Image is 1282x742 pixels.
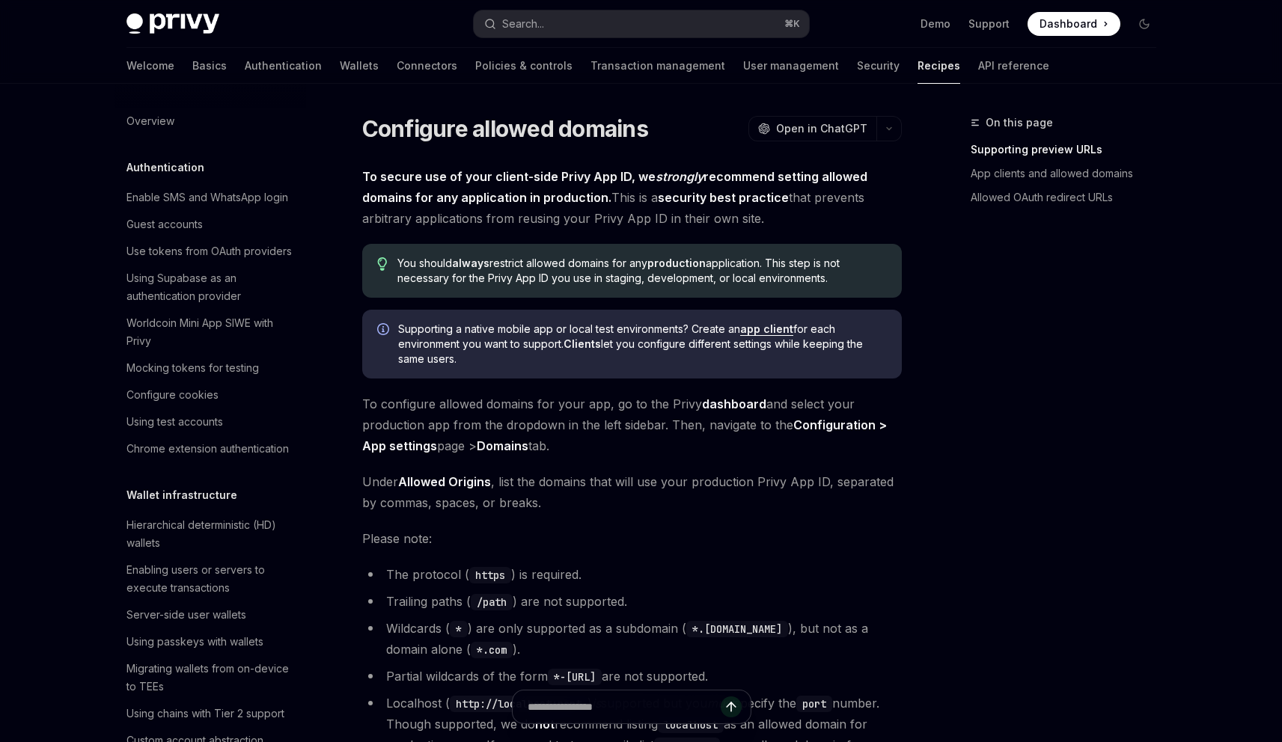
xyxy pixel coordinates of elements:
[115,108,306,135] a: Overview
[126,633,263,651] div: Using passkeys with wallets
[986,114,1053,132] span: On this page
[126,314,297,350] div: Worldcoin Mini App SIWE with Privy
[362,169,867,205] strong: To secure use of your client-side Privy App ID, we recommend setting allowed domains for any appl...
[656,169,703,184] em: strongly
[362,666,902,687] li: Partial wildcards of the form are not supported.
[126,413,223,431] div: Using test accounts
[477,438,528,453] strong: Domains
[362,564,902,585] li: The protocol ( ) is required.
[115,512,306,556] a: Hierarchical deterministic (HD) wallets
[471,642,513,658] code: *.com
[126,606,246,624] div: Server-side user wallets
[115,381,306,408] a: Configure cookies
[721,696,742,717] button: Send message
[126,188,288,206] div: Enable SMS and WhatsApp login
[469,567,511,583] code: https
[921,16,950,31] a: Demo
[115,265,306,310] a: Using Supabase as an authentication provider
[397,48,457,84] a: Connectors
[126,660,297,696] div: Migrating wallets from on-device to TEEs
[115,310,306,355] a: Worldcoin Mini App SIWE with Privy
[1040,16,1097,31] span: Dashboard
[126,242,292,260] div: Use tokens from OAuth providers
[362,393,902,456] span: To configure allowed domains for your app, go to the Privy and select your production app from th...
[1028,12,1120,36] a: Dashboard
[126,48,174,84] a: Welcome
[397,256,886,286] span: You should restrict allowed domains for any application. This step is not necessary for the Privy...
[126,516,297,552] div: Hierarchical deterministic (HD) wallets
[471,594,513,610] code: /path
[362,166,902,229] span: This is a that prevents arbitrary applications from reusing your Privy App ID in their own site.
[126,386,219,404] div: Configure cookies
[126,215,203,233] div: Guest accounts
[126,561,297,597] div: Enabling users or servers to execute transactions
[743,48,839,84] a: User management
[971,138,1168,162] a: Supporting preview URLs
[115,435,306,462] a: Chrome extension authentication
[362,115,648,142] h1: Configure allowed domains
[474,10,809,37] button: Search...⌘K
[784,18,800,30] span: ⌘ K
[115,601,306,628] a: Server-side user wallets
[126,112,174,130] div: Overview
[702,396,766,412] a: dashboard
[590,48,725,84] a: Transaction management
[340,48,379,84] a: Wallets
[647,257,706,269] strong: production
[776,121,867,136] span: Open in ChatGPT
[740,322,793,336] a: app client
[245,48,322,84] a: Authentication
[126,486,237,504] h5: Wallet infrastructure
[115,700,306,727] a: Using chains with Tier 2 support
[398,474,491,489] strong: Allowed Origins
[658,190,789,205] strong: security best practice
[126,359,259,377] div: Mocking tokens for testing
[971,162,1168,185] a: App clients and allowed domains
[502,15,544,33] div: Search...
[126,705,284,723] div: Using chains with Tier 2 support
[126,440,289,458] div: Chrome extension authentication
[475,48,573,84] a: Policies & controls
[126,269,297,305] div: Using Supabase as an authentication provider
[377,323,392,338] svg: Info
[362,471,902,513] span: Under , list the domains that will use your production Privy App ID, separated by commas, spaces,...
[968,16,1010,31] a: Support
[362,618,902,660] li: Wildcards ( ) are only supported as a subdomain ( ), but not as a domain alone ( ).
[686,621,788,637] code: *.[DOMAIN_NAME]
[528,690,721,723] input: Ask a question...
[115,556,306,601] a: Enabling users or servers to execute transactions
[115,211,306,238] a: Guest accounts
[115,238,306,265] a: Use tokens from OAuth providers
[918,48,960,84] a: Recipes
[452,257,489,269] strong: always
[115,355,306,381] a: Mocking tokens for testing
[115,408,306,435] a: Using test accounts
[126,159,204,177] h5: Authentication
[377,257,388,271] svg: Tip
[126,13,219,34] img: dark logo
[748,116,876,141] button: Open in ChatGPT
[1132,12,1156,36] button: Toggle dark mode
[398,322,887,367] span: Supporting a native mobile app or local test environments? Create an for each environment you wan...
[564,337,601,350] strong: Clients
[362,591,902,612] li: Trailing paths ( ) are not supported.
[115,655,306,700] a: Migrating wallets from on-device to TEEs
[115,184,306,211] a: Enable SMS and WhatsApp login
[548,669,602,685] code: *-[URL]
[857,48,900,84] a: Security
[362,528,902,549] span: Please note:
[971,185,1168,209] a: Allowed OAuth redirect URLs
[192,48,227,84] a: Basics
[978,48,1049,84] a: API reference
[115,628,306,655] a: Using passkeys with wallets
